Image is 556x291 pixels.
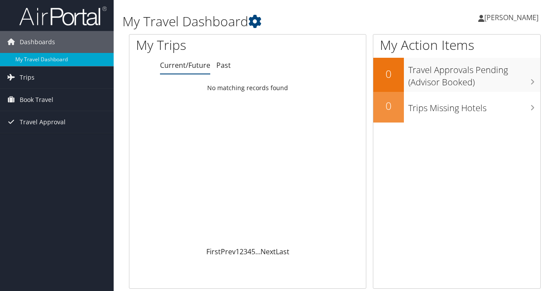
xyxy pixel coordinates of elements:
[373,98,404,113] h2: 0
[240,247,243,256] a: 2
[247,247,251,256] a: 4
[160,60,210,70] a: Current/Future
[373,36,540,54] h1: My Action Items
[221,247,236,256] a: Prev
[276,247,289,256] a: Last
[251,247,255,256] a: 5
[20,67,35,88] span: Trips
[255,247,261,256] span: …
[373,92,540,123] a: 0Trips Missing Hotels
[20,111,66,133] span: Travel Approval
[20,89,53,111] span: Book Travel
[261,247,276,256] a: Next
[478,4,547,31] a: [PERSON_NAME]
[216,60,231,70] a: Past
[373,58,540,91] a: 0Travel Approvals Pending (Advisor Booked)
[484,13,539,22] span: [PERSON_NAME]
[373,67,404,81] h2: 0
[408,60,540,88] h3: Travel Approvals Pending (Advisor Booked)
[136,36,261,54] h1: My Trips
[20,31,55,53] span: Dashboards
[19,6,107,26] img: airportal-logo.png
[408,98,540,114] h3: Trips Missing Hotels
[243,247,247,256] a: 3
[206,247,221,256] a: First
[236,247,240,256] a: 1
[122,12,406,31] h1: My Travel Dashboard
[129,80,366,96] td: No matching records found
